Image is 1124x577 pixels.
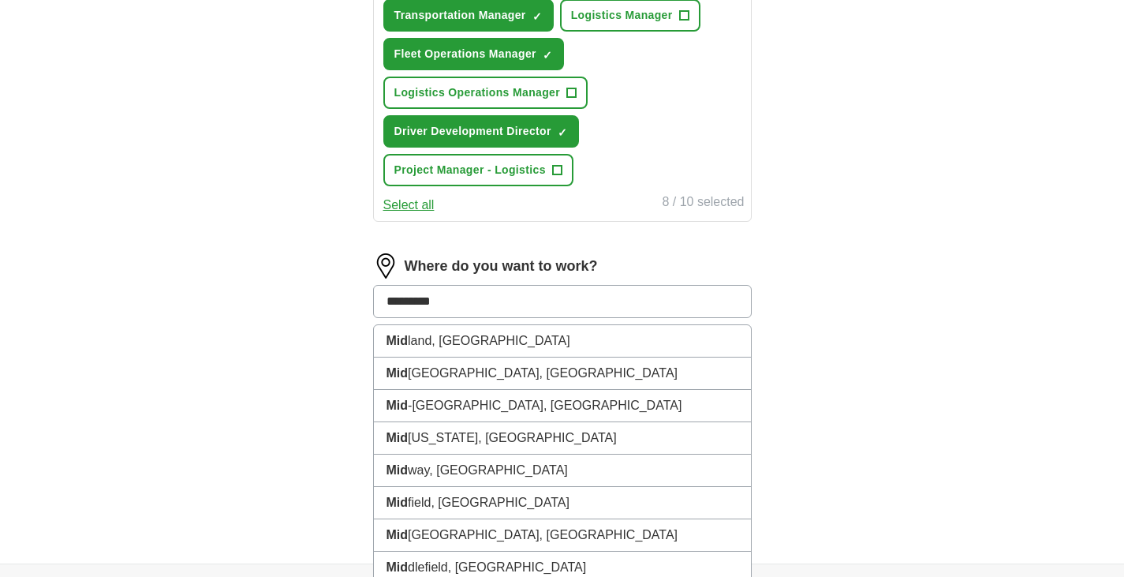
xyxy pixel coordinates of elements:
li: field, [GEOGRAPHIC_DATA] [374,487,751,519]
label: Where do you want to work? [405,256,598,277]
span: ✓ [543,49,552,62]
strong: Mid [386,463,409,477]
strong: Mid [386,560,409,574]
span: Logistics Operations Manager [394,84,561,101]
li: land, [GEOGRAPHIC_DATA] [374,325,751,358]
span: Logistics Manager [571,7,673,24]
li: [GEOGRAPHIC_DATA], [GEOGRAPHIC_DATA] [374,519,751,552]
span: ✓ [558,126,567,139]
div: 8 / 10 selected [662,193,744,215]
span: Fleet Operations Manager [394,46,536,62]
span: ✓ [532,10,542,23]
strong: Mid [386,399,409,412]
button: Logistics Operations Manager [383,77,588,109]
li: -[GEOGRAPHIC_DATA], [GEOGRAPHIC_DATA] [374,390,751,422]
strong: Mid [386,528,409,541]
span: Transportation Manager [394,7,526,24]
li: [GEOGRAPHIC_DATA], [GEOGRAPHIC_DATA] [374,358,751,390]
strong: Mid [386,334,409,347]
li: way, [GEOGRAPHIC_DATA] [374,455,751,487]
button: Fleet Operations Manager✓ [383,38,564,70]
span: Driver Development Director [394,123,551,140]
button: Project Manager - Logistics [383,154,573,186]
button: Driver Development Director✓ [383,115,579,148]
strong: Mid [386,366,409,380]
strong: Mid [386,496,409,509]
li: [US_STATE], [GEOGRAPHIC_DATA] [374,422,751,455]
span: Project Manager - Logistics [394,162,546,178]
img: location.png [373,253,398,279]
button: Select all [383,196,435,215]
strong: Mid [386,431,409,444]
